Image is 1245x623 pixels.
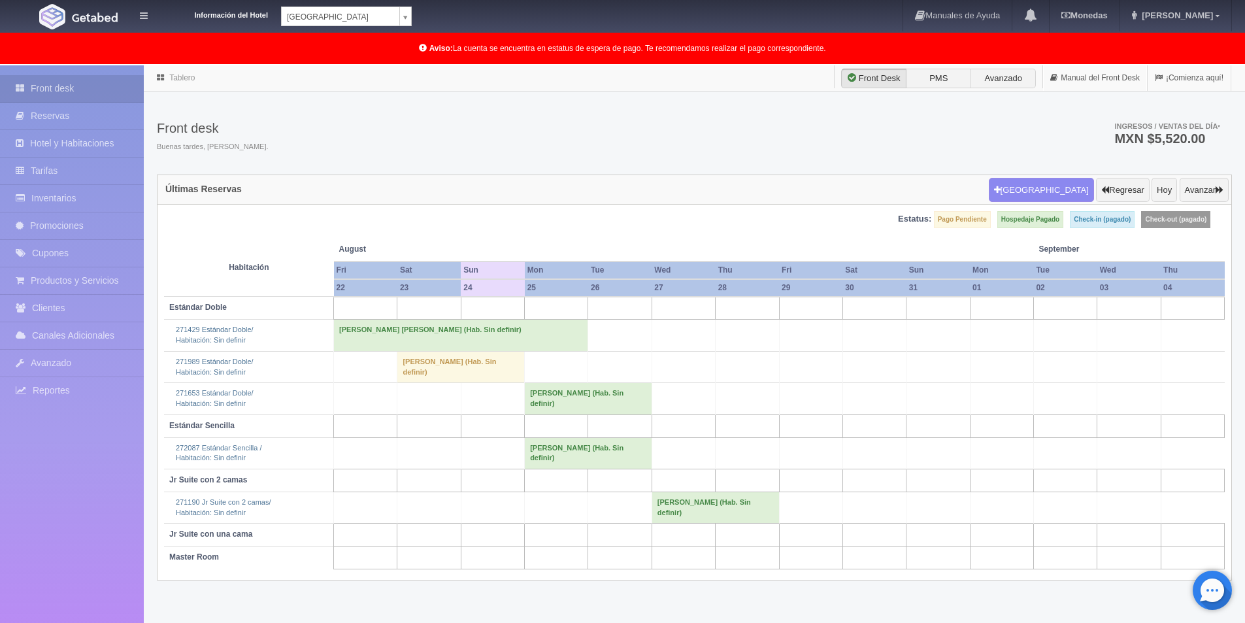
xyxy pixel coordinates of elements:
button: Hoy [1152,178,1177,203]
td: [PERSON_NAME] [PERSON_NAME] (Hab. Sin definir) [334,320,588,351]
th: Mon [970,261,1033,279]
h3: MXN $5,520.00 [1114,132,1220,145]
th: 31 [906,279,970,297]
th: 04 [1161,279,1224,297]
button: Avanzar [1180,178,1229,203]
th: Mon [525,261,588,279]
b: Estándar Doble [169,303,227,312]
th: Tue [588,261,652,279]
a: 271429 Estándar Doble/Habitación: Sin definir [176,326,254,344]
th: 23 [397,279,461,297]
th: Fri [779,261,842,279]
a: 272087 Estándar Sencilla /Habitación: Sin definir [176,444,261,462]
button: Regresar [1096,178,1149,203]
label: Check-in (pagado) [1070,211,1135,228]
th: Sun [906,261,970,279]
span: September [1038,244,1155,255]
th: 30 [842,279,906,297]
td: [PERSON_NAME] (Hab. Sin definir) [397,351,525,382]
a: 271989 Estándar Doble/Habitación: Sin definir [176,358,254,376]
h3: Front desk [157,121,269,135]
dt: Información del Hotel [163,7,268,21]
a: ¡Comienza aquí! [1148,65,1231,91]
td: [PERSON_NAME] (Hab. Sin definir) [652,492,779,524]
b: Monedas [1061,10,1107,20]
a: 271190 Jr Suite con 2 camas/Habitación: Sin definir [176,498,271,516]
th: 27 [652,279,715,297]
th: 28 [716,279,779,297]
th: 29 [779,279,842,297]
td: [PERSON_NAME] (Hab. Sin definir) [525,437,652,469]
span: [PERSON_NAME] [1138,10,1213,20]
span: [GEOGRAPHIC_DATA] [287,7,394,27]
button: [GEOGRAPHIC_DATA] [989,178,1094,203]
b: Jr Suite con 2 camas [169,475,247,484]
th: 26 [588,279,652,297]
label: Check-out (pagado) [1141,211,1210,228]
th: Thu [1161,261,1224,279]
label: Pago Pendiente [934,211,991,228]
th: 25 [525,279,588,297]
a: [GEOGRAPHIC_DATA] [281,7,412,26]
th: 03 [1097,279,1161,297]
label: Avanzado [971,69,1036,88]
label: PMS [906,69,971,88]
th: Thu [716,261,779,279]
b: Estándar Sencilla [169,421,235,430]
th: 22 [334,279,397,297]
td: [PERSON_NAME] (Hab. Sin definir) [525,383,652,414]
h4: Últimas Reservas [165,184,242,194]
th: Sun [461,261,524,279]
th: Wed [652,261,715,279]
label: Hospedaje Pagado [997,211,1063,228]
th: Wed [1097,261,1161,279]
th: Sat [397,261,461,279]
th: 01 [970,279,1033,297]
b: Aviso: [429,44,453,53]
th: Tue [1033,261,1097,279]
strong: Habitación [229,263,269,272]
img: Getabed [72,12,118,22]
a: Manual del Front Desk [1043,65,1147,91]
label: Estatus: [898,213,931,226]
th: 24 [461,279,524,297]
a: Tablero [169,73,195,82]
span: Ingresos / Ventas del día [1114,122,1220,130]
span: August [339,244,456,255]
b: Jr Suite con una cama [169,530,252,539]
img: Getabed [39,4,65,29]
label: Front Desk [841,69,906,88]
th: 02 [1033,279,1097,297]
th: Fri [334,261,397,279]
b: Master Room [169,552,219,562]
th: Sat [842,261,906,279]
span: Buenas tardes, [PERSON_NAME]. [157,142,269,152]
a: 271653 Estándar Doble/Habitación: Sin definir [176,389,254,407]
